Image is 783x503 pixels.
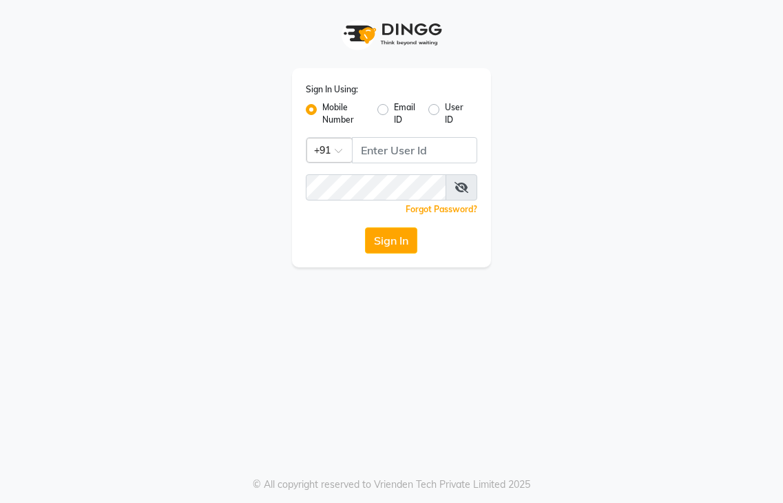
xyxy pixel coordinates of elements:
[445,101,466,126] label: User ID
[306,174,447,201] input: Username
[365,227,417,254] button: Sign In
[394,101,417,126] label: Email ID
[336,14,446,54] img: logo1.svg
[322,101,366,126] label: Mobile Number
[352,137,478,163] input: Username
[406,204,477,214] a: Forgot Password?
[306,83,358,96] label: Sign In Using:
